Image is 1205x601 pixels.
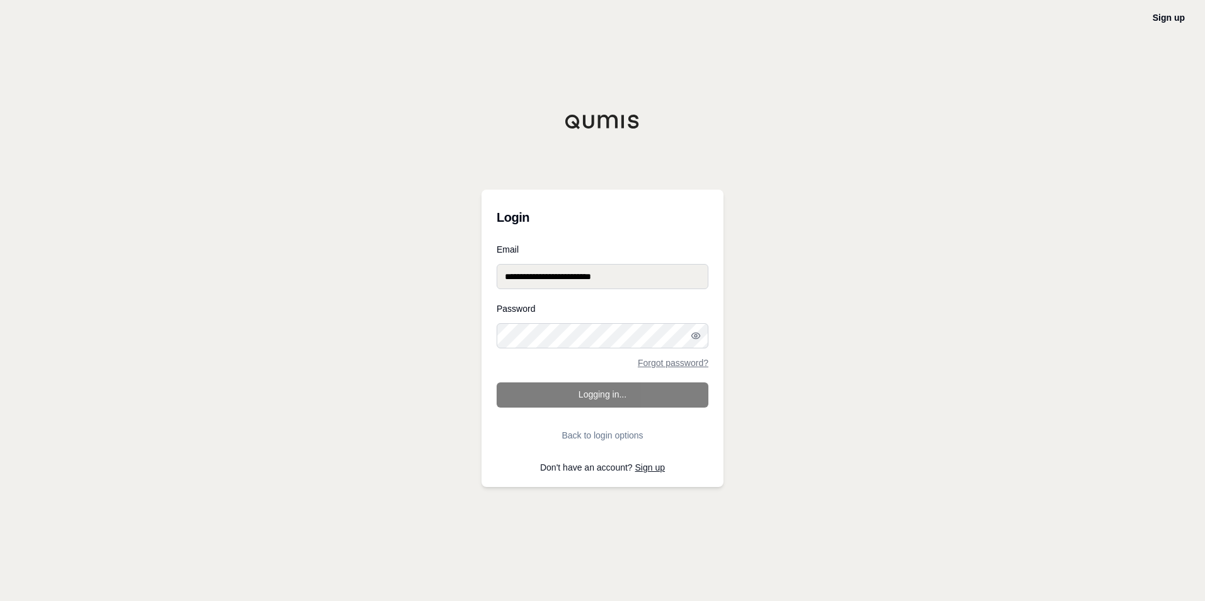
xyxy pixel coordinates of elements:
[1153,13,1185,23] a: Sign up
[497,304,708,313] label: Password
[497,423,708,448] button: Back to login options
[638,358,708,367] a: Forgot password?
[635,462,665,472] a: Sign up
[497,463,708,472] p: Don't have an account?
[497,205,708,230] h3: Login
[497,245,708,254] label: Email
[565,114,640,129] img: Qumis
